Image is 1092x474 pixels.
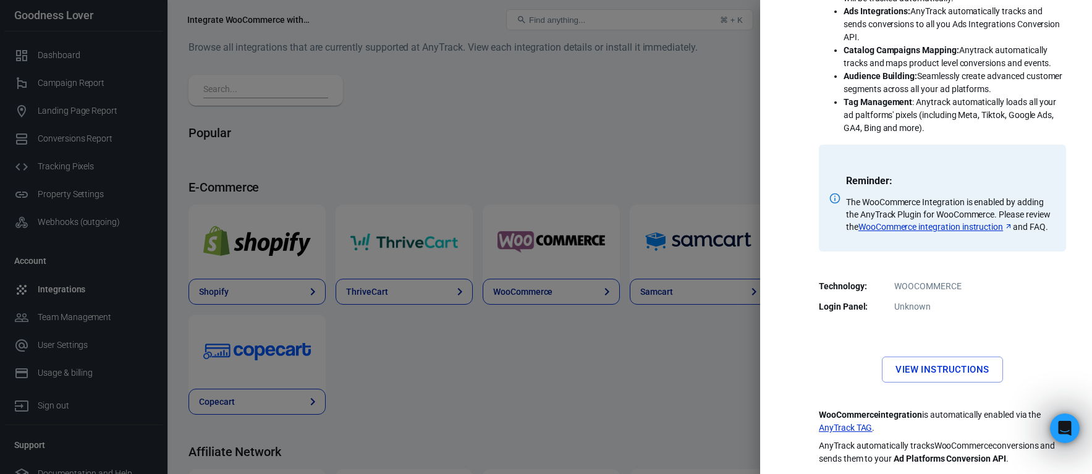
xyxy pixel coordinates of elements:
div: Yes it works it shows here. But it is weird it didn't trigger the event using chrome extension wh... [44,20,237,83]
a: AnyTrack TAG [819,421,872,434]
li: Seamlessly create advanced customer segments across all your ad platforms. [844,70,1066,96]
strong: Audience Building: [844,71,917,81]
dd: Unknown [826,300,1059,313]
button: Emoji picker [19,361,29,371]
div: Oh okay. Thank you. And also how can we test the Lead event? Because we tried to submit the form ... [44,331,237,419]
strong: Tag Management [844,97,912,107]
div: Laurent says… [10,154,237,331]
dt: Login Panel: [819,300,881,313]
img: Profile image for Laurent [35,7,55,27]
dd: WOOCOMMERCE [826,280,1059,293]
div: Hi [PERSON_NAME] [20,162,193,174]
button: Home [193,5,217,28]
button: Send a message… [212,356,232,376]
a: WooCommerce integration instruction [858,221,1013,233]
p: Reminder: [846,174,1051,187]
iframe: Intercom live chat [1050,413,1080,443]
div: Renante says… [10,85,237,154]
div: [PERSON_NAME] • 47m ago [20,311,124,319]
div: Yes it works it shows here. But it is weird it didn't trigger the event using chrome extension wh... [54,28,227,76]
div: Hi [PERSON_NAME]Sorry for the confusion.The extension can't capture the events that are sent serv... [10,154,203,309]
div: Sorry for the confusion. [20,174,193,187]
div: The extension can't capture the events that are sent server-side from the WooCommerce backend to ... [20,186,193,234]
div: The extension can be useful to detect events set by your tracking pixels (ex. meta pixel) and tha... [20,241,193,302]
a: [URL][DOMAIN_NAME] [118,65,214,75]
strong: Ad Platforms Conversion API [894,454,1006,463]
strong: Catalog Campaigns Mapping: [844,45,959,55]
div: Renante says… [10,20,237,85]
h1: [PERSON_NAME] [60,6,140,15]
li: Anytrack automatically tracks and maps product level conversions and events. [844,44,1066,70]
button: go back [8,5,32,28]
li: : Anytrack automatically loads all your ad paltforms' pixels (including Meta, Tiktok, Google Ads,... [844,96,1066,135]
textarea: Message… [11,335,237,356]
strong: WooCommerce integration [819,410,922,420]
p: The WooCommerce Integration is enabled by adding the AnyTrack Plugin for WooCommerce. Please revi... [846,196,1051,233]
p: AnyTrack automatically tracks WooCommerce conversions and sends them to your . [819,439,1066,465]
p: is automatically enabled via the . [819,408,1066,434]
button: Gif picker [39,361,49,371]
div: Close [217,5,239,27]
strong: Ads Integrations: [844,6,910,16]
p: Active [60,15,85,28]
button: Start recording [78,361,88,371]
button: Upload attachment [59,361,69,371]
dt: Technology: [819,280,881,293]
a: View Instructions [882,357,1002,383]
li: AnyTrack automatically tracks and sends conversions to all you Ads Integrations Conversion API. [844,5,1066,44]
div: Renante says… [10,331,237,434]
